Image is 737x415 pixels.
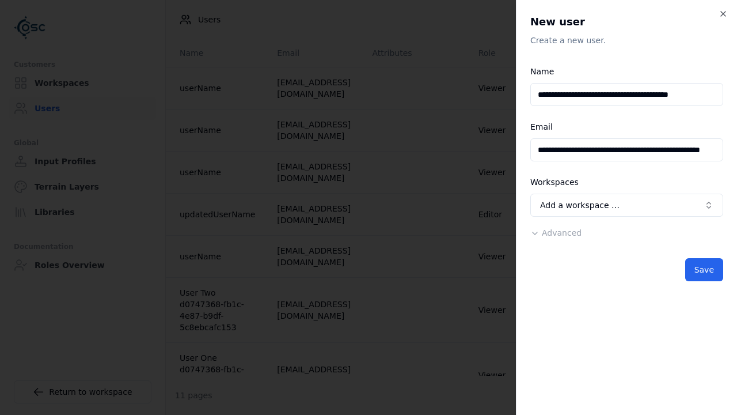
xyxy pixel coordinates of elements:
[530,227,582,239] button: Advanced
[530,122,553,131] label: Email
[530,14,723,30] h2: New user
[530,178,579,187] label: Workspaces
[542,228,582,237] span: Advanced
[530,67,554,76] label: Name
[540,199,620,211] span: Add a workspace …
[685,258,723,281] button: Save
[530,35,723,46] p: Create a new user.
